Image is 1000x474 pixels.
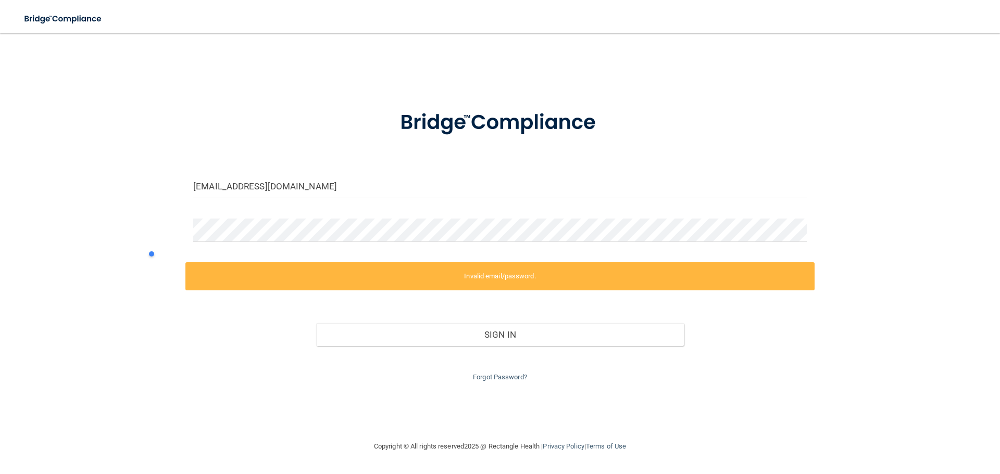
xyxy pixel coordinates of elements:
[543,442,584,450] a: Privacy Policy
[820,400,988,442] iframe: Drift Widget Chat Controller
[16,8,111,30] img: bridge_compliance_login_screen.278c3ca4.svg
[379,96,621,150] img: bridge_compliance_login_screen.278c3ca4.svg
[473,373,527,381] a: Forgot Password?
[586,442,626,450] a: Terms of Use
[316,323,684,346] button: Sign In
[185,262,815,290] label: Invalid email/password.
[193,175,807,198] input: Email
[310,430,690,463] div: Copyright © All rights reserved 2025 @ Rectangle Health | |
